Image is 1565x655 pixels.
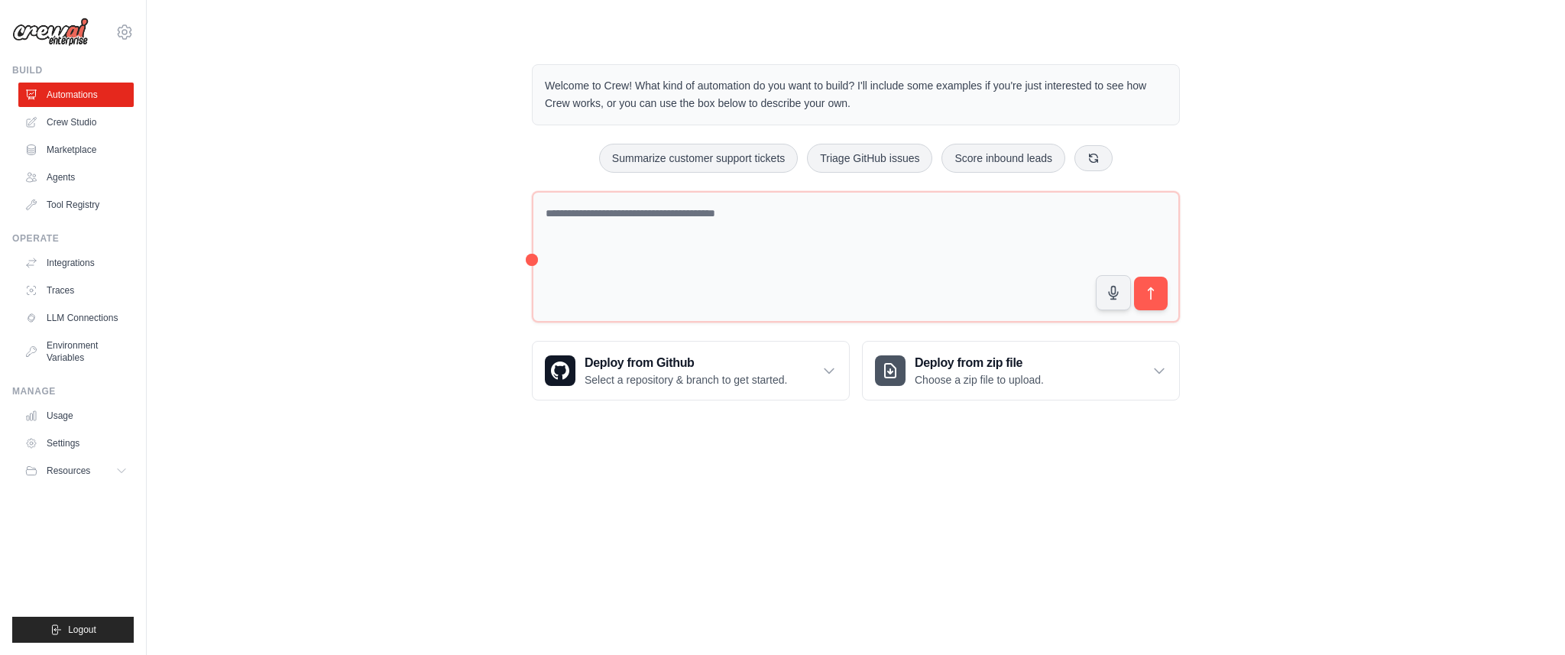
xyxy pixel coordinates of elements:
p: Welcome to Crew! What kind of automation do you want to build? I'll include some examples if you'... [545,77,1167,112]
span: Logout [68,624,96,636]
button: Score inbound leads [941,144,1065,173]
p: Choose a zip file to upload. [915,372,1044,387]
span: Resources [47,465,90,477]
a: LLM Connections [18,306,134,330]
a: Traces [18,278,134,303]
button: Triage GitHub issues [807,144,932,173]
a: Automations [18,83,134,107]
a: Settings [18,431,134,456]
a: Crew Studio [18,110,134,135]
button: Resources [18,459,134,483]
h3: Deploy from zip file [915,354,1044,372]
a: Environment Variables [18,333,134,370]
a: Marketplace [18,138,134,162]
a: Integrations [18,251,134,275]
div: Operate [12,232,134,245]
img: Logo [12,18,89,47]
div: Manage [12,385,134,397]
a: Usage [18,404,134,428]
a: Agents [18,165,134,190]
p: Select a repository & branch to get started. [585,372,787,387]
a: Tool Registry [18,193,134,217]
button: Logout [12,617,134,643]
h3: Deploy from Github [585,354,787,372]
button: Summarize customer support tickets [599,144,798,173]
div: Build [12,64,134,76]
